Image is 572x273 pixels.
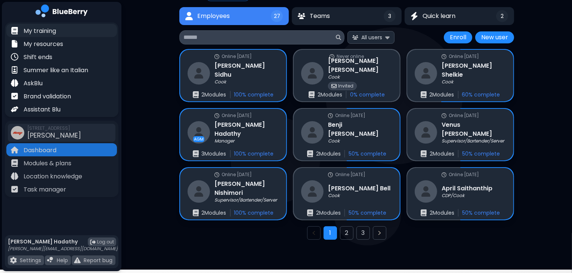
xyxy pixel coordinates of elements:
img: enrollments [421,91,427,98]
span: 3 [388,13,391,19]
p: Modules & plans [24,159,71,168]
img: logout [90,239,96,245]
a: online statusOnline [DATE]restaurant[PERSON_NAME] SidhuCookenrollments2Modules100% complete [179,49,287,102]
p: 0 % complete [350,91,385,98]
img: company thumbnail [11,126,24,139]
img: Employees [185,12,193,21]
img: online status [214,172,219,177]
p: 50 % complete [462,209,500,216]
img: restaurant [301,62,324,85]
img: online status [328,113,333,118]
p: Supervisor/Bartender/Server [214,197,277,203]
img: Quick learn [411,12,418,21]
p: Dashboard [24,146,56,155]
p: 100 % complete [234,91,274,98]
button: Quick learnQuick learn2 [405,7,514,25]
img: file icon [11,105,18,113]
img: restaurant [188,62,210,85]
p: My training [24,27,56,36]
a: online statusOnline [DATE]restaurantApril SaithanthipCDP/Cookenrollments2Modules50% complete [406,167,514,220]
p: Cook [328,138,340,144]
p: AskBlu [24,79,43,88]
p: AGM [194,137,204,141]
button: Enroll [444,31,472,43]
img: Teams [298,13,305,19]
img: enrollments [421,150,427,157]
img: file icon [11,40,18,47]
h3: [PERSON_NAME] [PERSON_NAME] [328,56,392,74]
p: Report bug [84,257,112,264]
p: 60 % complete [462,91,500,98]
img: online status [214,54,219,59]
img: All users [352,35,358,40]
p: 100 % complete [234,150,274,157]
img: file icon [11,53,18,61]
button: Go to page 1 [324,226,337,240]
img: online status [330,54,334,59]
img: online status [442,54,446,59]
button: EmployeesEmployees27 [179,7,289,25]
a: online statusOnline [DATE]restaurant[PERSON_NAME] BellCookenrollments2Modules50% complete [293,167,401,220]
img: file icon [47,257,54,264]
span: [STREET_ADDRESS] [27,125,81,131]
p: Summer like an Italian [24,66,88,75]
p: Manager [214,138,234,144]
img: online status [442,172,446,177]
img: file icon [11,146,18,154]
p: Settings [20,257,41,264]
p: Help [57,257,68,264]
a: online statusOnline [DATE]restaurantVenus [PERSON_NAME]Supervisor/Bartender/Serverenrollments2Mod... [406,108,514,161]
a: online statusOnline [DATE]restaurant[PERSON_NAME] NishimoriSupervisor/Bartender/Serverenrollments... [179,167,287,220]
img: enrollments [193,91,199,98]
img: enrollments [309,91,315,98]
span: 2 [501,13,504,19]
img: file icon [10,257,17,264]
h3: [PERSON_NAME] Hadathy [214,120,279,138]
p: Online [DATE] [222,113,252,119]
p: 2 Module s [430,209,454,216]
h3: Benji [PERSON_NAME] [328,120,392,138]
p: Cook [328,74,340,80]
p: My resources [24,40,63,49]
p: 2 Module s [430,91,454,98]
img: enrollments [421,209,427,216]
button: Go to page 3 [356,226,370,240]
img: enrollments [307,150,313,157]
p: 50 % complete [349,150,386,157]
img: online status [214,113,219,118]
button: Go to page 2 [340,226,353,240]
img: restaurant [415,180,437,203]
a: online statusOnline [DATE]restaurantAGM[PERSON_NAME] HadathyManagerenrollments3Modules100% complete [179,108,287,161]
span: Log out [97,239,114,245]
button: Next page [373,226,386,240]
p: 2 Module s [316,150,341,157]
span: All users [361,34,382,41]
p: Cook [214,79,226,85]
p: Supervisor/Bartender/Server [442,138,504,144]
img: expand [385,34,390,41]
p: Never online [337,53,364,59]
p: 50 % complete [349,209,386,216]
h3: [PERSON_NAME] Nishimori [214,180,280,197]
img: company logo [35,4,88,20]
p: Task manager [24,185,66,194]
span: [PERSON_NAME] [27,131,81,140]
p: 3 Module s [202,150,226,157]
img: restaurant [415,121,437,144]
img: restaurant [188,180,210,203]
p: 50 % complete [462,150,500,157]
img: invited [331,83,337,89]
img: search icon [336,35,341,40]
img: file icon [11,92,18,100]
p: 2 Module s [202,209,226,216]
p: Online [DATE] [449,53,479,59]
p: Online [DATE] [335,113,365,119]
span: 27 [274,13,280,19]
p: [PERSON_NAME] Hadathy [8,238,118,245]
p: Online [DATE] [222,53,252,59]
p: 2 Module s [202,91,226,98]
p: Brand validation [24,92,71,101]
h3: Venus [PERSON_NAME] [442,120,507,138]
img: enrollments [307,209,313,216]
a: online statusNever onlinerestaurant[PERSON_NAME] [PERSON_NAME]CookinvitedInvitedenrollments2Modul... [293,49,401,102]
